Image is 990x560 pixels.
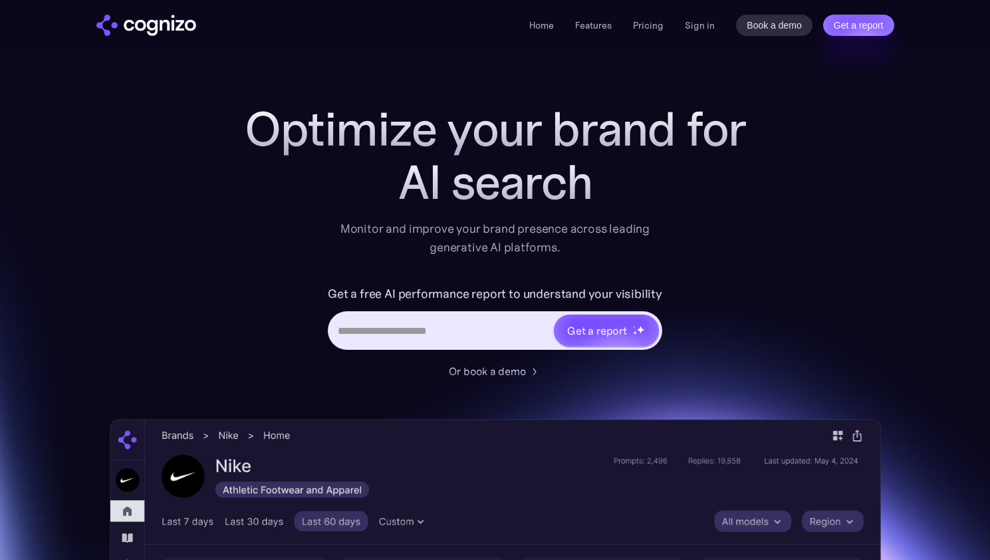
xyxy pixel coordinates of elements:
[633,326,635,328] img: star
[529,19,554,31] a: Home
[553,313,660,348] a: Get a reportstarstarstar
[449,363,542,379] a: Or book a demo
[328,283,662,305] label: Get a free AI performance report to understand your visibility
[96,15,196,36] a: home
[823,15,894,36] a: Get a report
[449,363,526,379] div: Or book a demo
[96,15,196,36] img: cognizo logo
[736,15,812,36] a: Book a demo
[633,19,664,31] a: Pricing
[633,331,638,335] img: star
[229,102,761,156] h1: Optimize your brand for
[575,19,612,31] a: Features
[229,156,761,209] div: AI search
[685,17,715,33] a: Sign in
[332,219,659,257] div: Monitor and improve your brand presence across leading generative AI platforms.
[567,323,627,339] div: Get a report
[636,325,645,334] img: star
[328,283,662,356] form: Hero URL Input Form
